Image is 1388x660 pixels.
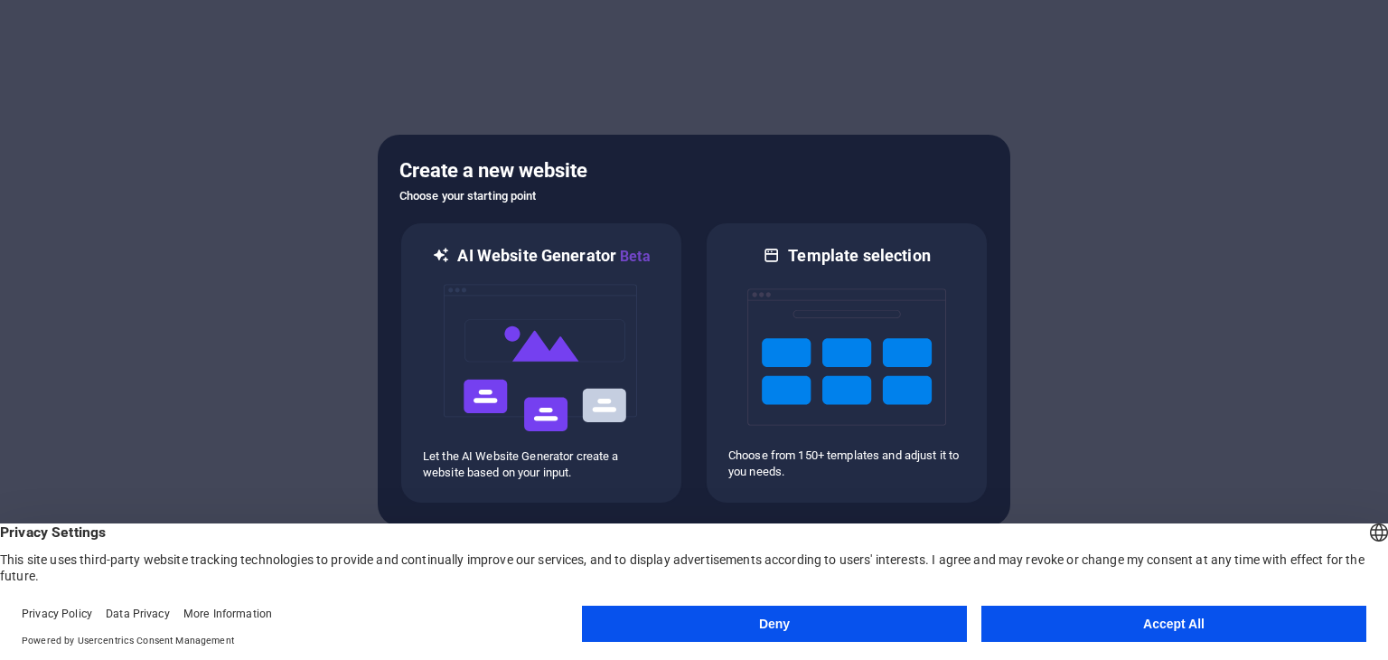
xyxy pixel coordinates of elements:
div: Template selectionChoose from 150+ templates and adjust it to you needs. [705,222,989,504]
span: Beta [616,248,651,265]
h6: Choose your starting point [399,185,989,207]
p: Let the AI Website Generator create a website based on your input. [423,448,660,481]
div: AI Website GeneratorBetaaiLet the AI Website Generator create a website based on your input. [399,222,683,504]
h6: Template selection [788,245,930,267]
p: Choose from 150+ templates and adjust it to you needs. [728,448,965,480]
img: ai [442,268,641,448]
h5: Create a new website [399,156,989,185]
h6: AI Website Generator [457,245,650,268]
